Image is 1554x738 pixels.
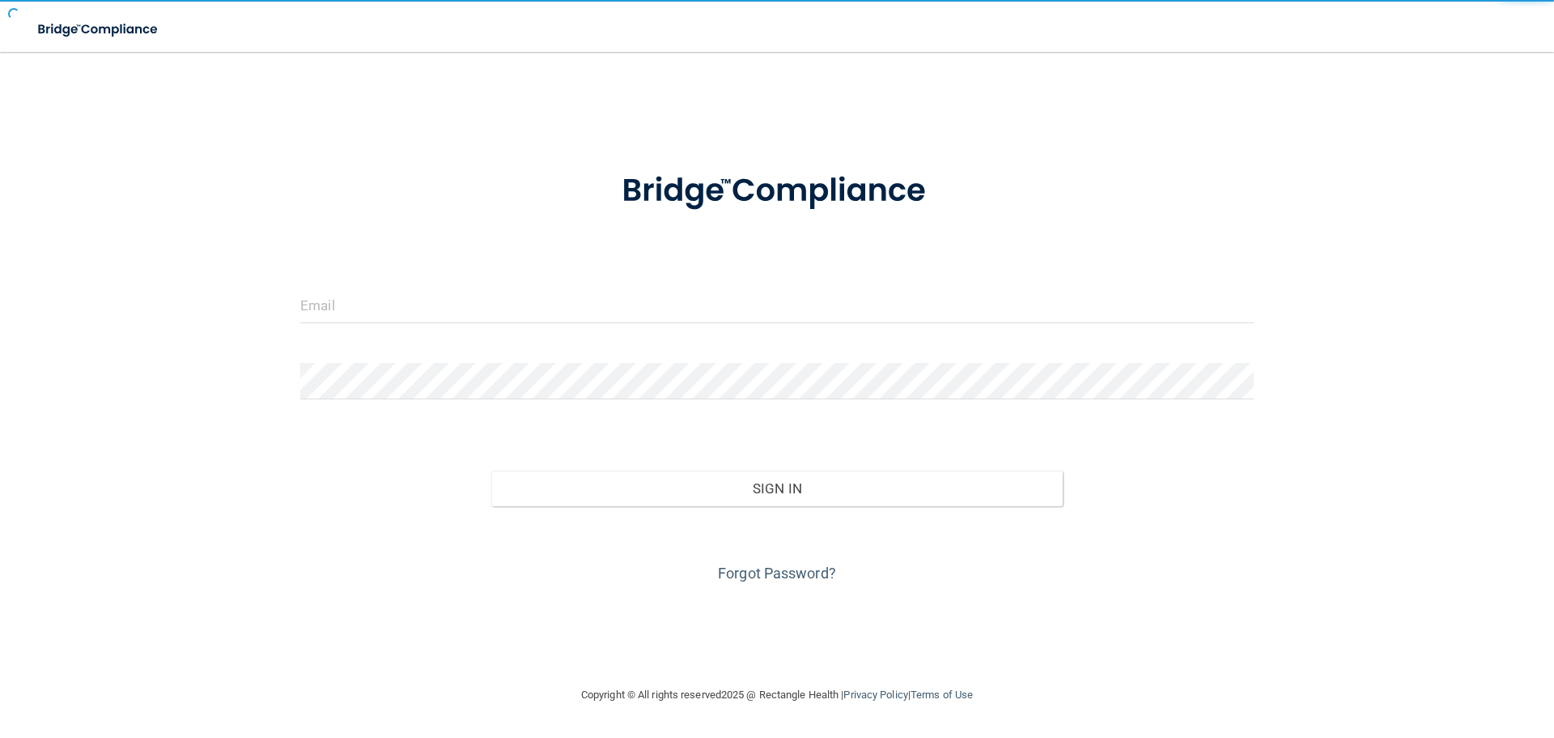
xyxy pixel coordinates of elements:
a: Privacy Policy [843,689,907,701]
img: bridge_compliance_login_screen.278c3ca4.svg [24,13,173,46]
button: Sign In [491,471,1064,506]
img: bridge_compliance_login_screen.278c3ca4.svg [588,149,966,233]
div: Copyright © All rights reserved 2025 @ Rectangle Health | | [482,669,1072,721]
a: Forgot Password? [718,565,836,582]
input: Email [300,287,1254,323]
a: Terms of Use [911,689,973,701]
